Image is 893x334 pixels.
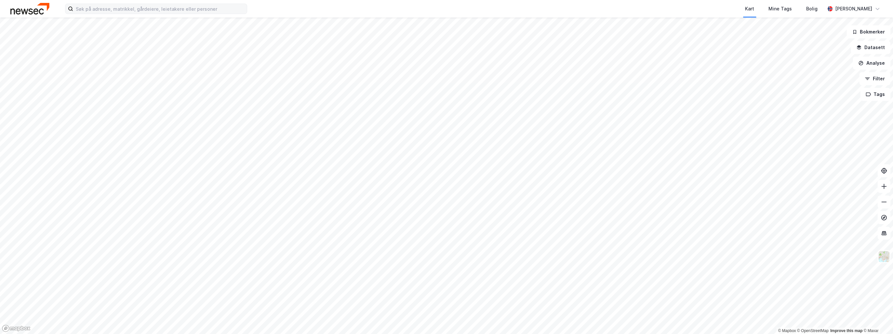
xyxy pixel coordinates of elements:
[806,5,818,13] div: Bolig
[778,328,796,333] a: Mapbox
[860,303,893,334] div: Kontrollprogram for chat
[768,5,792,13] div: Mine Tags
[797,328,829,333] a: OpenStreetMap
[835,5,872,13] div: [PERSON_NAME]
[878,250,890,263] img: Z
[830,328,862,333] a: Improve this map
[851,41,890,54] button: Datasett
[73,4,247,14] input: Søk på adresse, matrikkel, gårdeiere, leietakere eller personer
[860,303,893,334] iframe: Chat Widget
[846,25,890,38] button: Bokmerker
[859,72,890,85] button: Filter
[853,57,890,70] button: Analyse
[2,325,31,332] a: Mapbox homepage
[860,88,890,101] button: Tags
[745,5,754,13] div: Kart
[10,3,49,14] img: newsec-logo.f6e21ccffca1b3a03d2d.png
